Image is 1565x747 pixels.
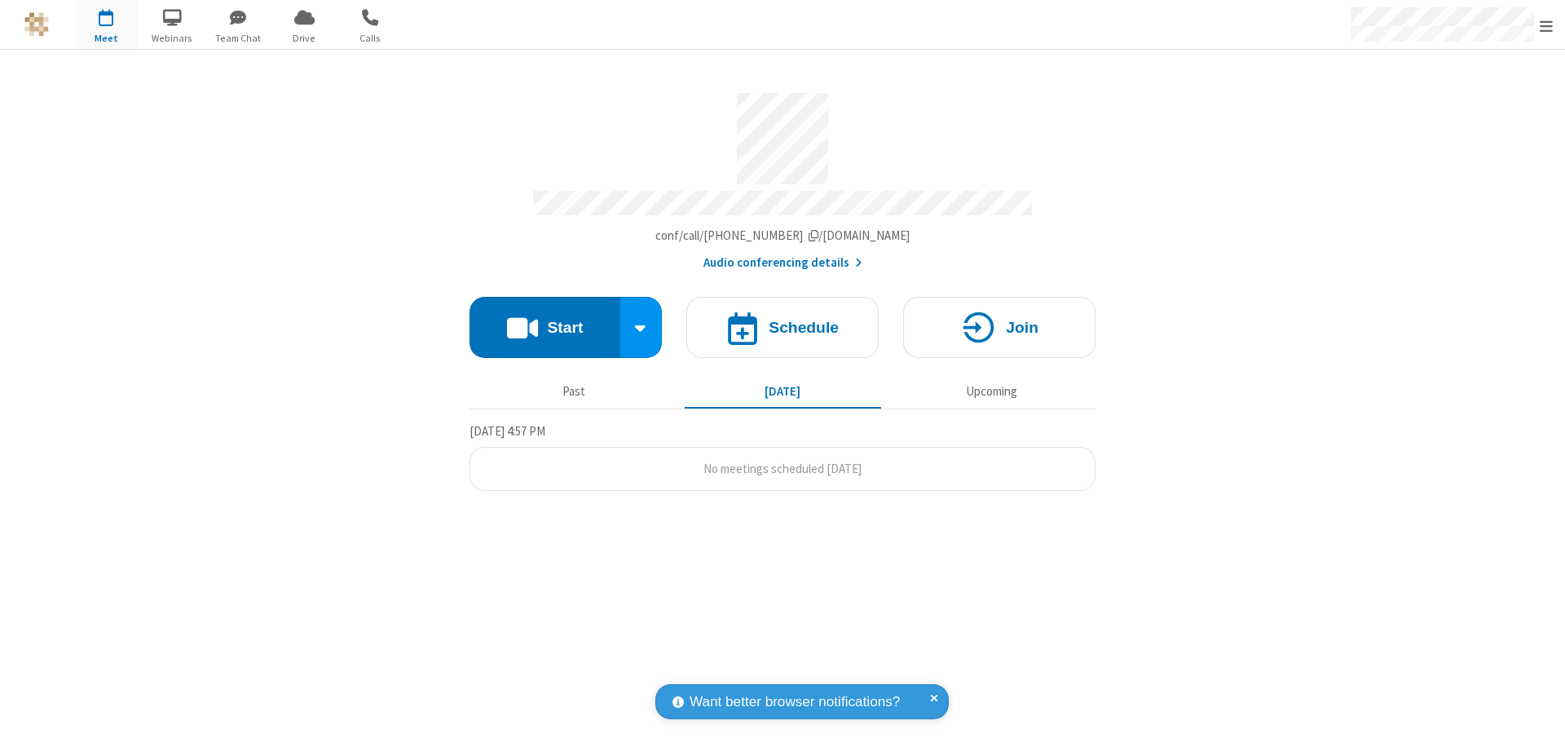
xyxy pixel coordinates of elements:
[620,297,663,358] div: Start conference options
[655,227,910,245] button: Copy my meeting room linkCopy my meeting room link
[690,692,900,713] span: Want better browser notifications?
[469,297,620,358] button: Start
[903,297,1095,358] button: Join
[703,254,862,272] button: Audio conferencing details
[469,423,545,439] span: [DATE] 4:57 PM
[469,81,1095,272] section: Account details
[476,376,672,407] button: Past
[686,297,879,358] button: Schedule
[769,320,839,335] h4: Schedule
[1006,320,1038,335] h4: Join
[76,31,137,46] span: Meet
[274,31,335,46] span: Drive
[703,461,862,476] span: No meetings scheduled [DATE]
[547,320,583,335] h4: Start
[893,376,1090,407] button: Upcoming
[208,31,269,46] span: Team Chat
[655,228,910,243] span: Copy my meeting room link
[142,31,203,46] span: Webinars
[685,376,881,407] button: [DATE]
[340,31,401,46] span: Calls
[24,12,49,37] img: QA Selenium DO NOT DELETE OR CHANGE
[469,422,1095,492] section: Today's Meetings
